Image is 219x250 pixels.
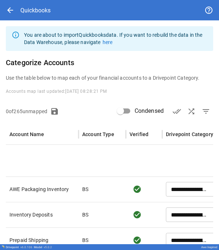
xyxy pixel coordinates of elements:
span: v 6.0.106 [20,246,32,249]
span: Accounts map last updated: [DATE] 08:28:21 PM [6,89,107,94]
p: AWE Packaging Inventory [9,186,75,193]
div: Quickbooks [20,7,51,14]
p: 0 of 265 unmapped [6,108,47,115]
div: Verified [130,131,148,137]
button: AI Auto-Map Accounts [184,104,199,119]
div: Account Type [82,131,114,137]
div: Account Name [9,131,44,137]
span: arrow_back [6,6,15,15]
p: Prepaid Shipping [9,237,75,244]
div: You are about to import Quickbooks data. If you want to rebuild the data in the Data Warehouse, p... [24,28,207,49]
div: Model [34,246,52,249]
div: Drivepoint Category [166,131,213,137]
span: filter_list [202,107,210,116]
p: Use the table below to map each of your financial accounts to a Drivepoint Category. [6,74,213,82]
img: Drivepoint [1,245,4,248]
div: Drivepoint [6,246,32,249]
span: done_all [172,107,181,116]
p: BS [82,211,88,218]
span: v 5.0.2 [44,246,52,249]
button: Verify Accounts [170,104,184,119]
p: BS [82,237,88,244]
h6: Categorize Accounts [6,57,213,68]
p: BS [82,186,88,193]
p: Inventory Deposits [9,211,75,218]
button: Show Unmapped Accounts Only [199,104,213,119]
div: Awe Inspired [201,246,218,249]
span: shuffle [187,107,196,116]
a: here [103,39,113,45]
span: Condensed [135,107,164,115]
